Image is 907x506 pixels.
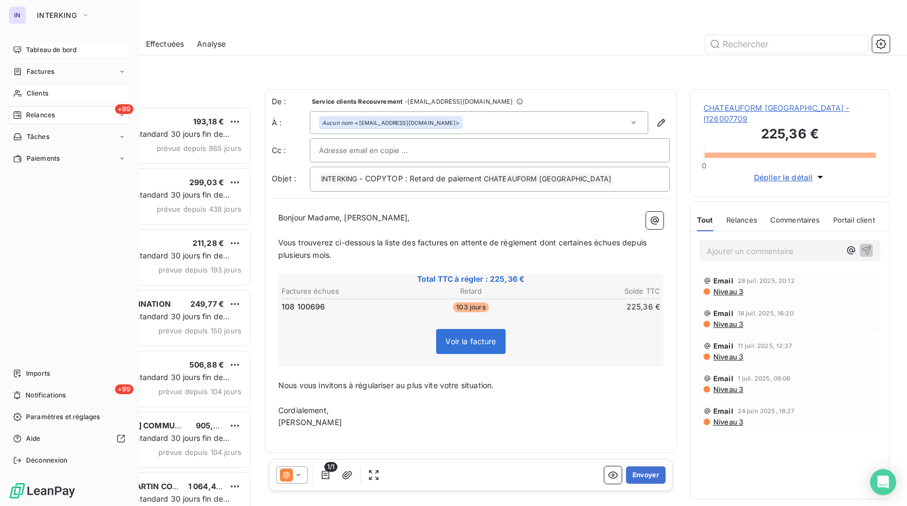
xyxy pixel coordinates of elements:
[190,299,224,308] span: 249,77 €
[712,385,743,394] span: Niveau 3
[193,117,224,126] span: 193,18 €
[282,301,325,312] span: 108 100696
[27,67,54,77] span: Factures
[37,11,77,20] span: INTERKING
[870,469,896,495] div: Open Intercom Messenger
[78,372,229,393] span: Plan de relance standard 30 jours fin de mois
[405,98,513,105] span: - [EMAIL_ADDRESS][DOMAIN_NAME]
[9,106,130,124] a: +99Relances
[535,286,661,297] th: Solde TTC
[197,39,226,49] span: Analyse
[278,418,342,427] span: [PERSON_NAME]
[9,7,26,24] div: IN
[445,337,496,346] span: Voir la facture
[158,265,241,274] span: prévue depuis 193 jours
[272,96,310,107] span: De :
[408,286,534,297] th: Retard
[726,216,757,224] span: Relances
[157,144,241,153] span: prévue depuis 865 jours
[76,421,213,430] span: [PERSON_NAME] COMMUNICATION
[193,238,224,248] span: 211,28 €
[9,150,130,167] a: Paiements
[25,390,66,400] span: Notifications
[189,360,224,369] span: 506,88 €
[196,421,231,430] span: 905,98 €
[713,374,733,383] span: Email
[322,119,353,126] em: Aucun nom
[27,154,60,163] span: Paiements
[146,39,184,49] span: Effectuées
[359,174,482,183] span: - COPYTOP : Retard de paiement
[702,161,706,170] span: 0
[78,312,229,332] span: Plan de relance standard 30 jours fin de mois
[770,216,820,224] span: Commentaires
[26,434,41,444] span: Aide
[713,309,733,318] span: Email
[115,104,133,114] span: +99
[319,142,436,159] input: Adresse email en copie ...
[278,213,410,222] span: Bonjour Madame, [PERSON_NAME],
[705,35,868,53] input: Rechercher
[157,205,241,213] span: prévue depuis 438 jours
[26,45,76,55] span: Tableau de bord
[26,456,68,465] span: Déconnexion
[78,129,229,149] span: Plan de relance standard 30 jours fin de mois
[324,462,337,472] span: 1/1
[272,117,310,128] label: À :
[78,190,229,210] span: Plan de relance standard 30 jours fin de mois
[697,216,713,224] span: Tout
[158,448,241,457] span: prévue depuis 104 jours
[535,301,661,313] td: 225,36 €
[312,98,403,105] span: Service clients Recouvrement
[712,418,743,426] span: Niveau 3
[738,277,795,284] span: 28 juil. 2025, 20:12
[453,302,488,312] span: 103 jours
[704,103,876,124] span: CHATEAUFORM [GEOGRAPHIC_DATA] - I126007709
[278,406,329,415] span: Cordialement,
[189,178,224,187] span: 299,03 €
[713,407,733,415] span: Email
[115,384,133,394] span: +99
[9,408,130,426] a: Paramètres et réglages
[9,482,76,499] img: Logo LeanPay
[713,341,733,350] span: Email
[738,343,792,349] span: 11 juil. 2025, 12:37
[158,326,241,335] span: prévue depuis 150 jours
[26,110,55,120] span: Relances
[9,63,130,80] a: Factures
[704,124,876,146] h3: 225,36 €
[26,412,100,422] span: Paramètres et réglages
[26,369,50,378] span: Imports
[738,310,794,317] span: 18 juil. 2025, 16:20
[833,216,875,224] span: Portail client
[9,41,130,59] a: Tableau de bord
[322,119,459,126] div: <[EMAIL_ADDRESS][DOMAIN_NAME]>
[78,251,229,271] span: Plan de relance standard 30 jours fin de mois
[482,173,613,186] span: CHATEAUFORM [GEOGRAPHIC_DATA]
[278,238,649,260] span: Vous trouverez ci-dessous la liste des factures en attente de règlement dont certaines échues dep...
[754,172,813,183] span: Déplier le détail
[272,145,310,156] label: Cc :
[272,174,296,183] span: Objet :
[9,430,130,447] a: Aide
[278,381,494,390] span: Nous vous invitons à régulariser au plus vite votre situation.
[27,132,49,142] span: Tâches
[751,171,829,184] button: Déplier le détail
[78,433,229,453] span: Plan de relance standard 30 jours fin de mois
[52,106,252,506] div: grid
[280,274,662,284] span: Total TTC à régler : 225,36 €
[712,287,743,296] span: Niveau 3
[738,375,791,382] span: 1 juil. 2025, 09:06
[320,173,359,186] span: INTERKING
[712,352,743,361] span: Niveau 3
[158,387,241,396] span: prévue depuis 104 jours
[9,85,130,102] a: Clients
[713,276,733,285] span: Email
[626,466,666,484] button: Envoyer
[27,88,48,98] span: Clients
[9,128,130,146] a: Tâches
[9,365,130,382] a: Imports
[712,320,743,328] span: Niveau 3
[188,482,228,491] span: 1 064,48 €
[738,408,795,414] span: 24 juin 2025, 18:27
